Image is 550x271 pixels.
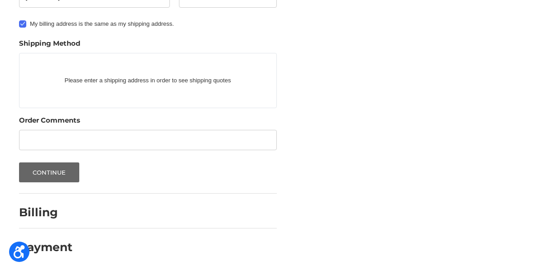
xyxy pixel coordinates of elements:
[19,115,80,130] legend: Order Comments
[19,38,80,53] legend: Shipping Method
[19,205,72,219] h2: Billing
[19,162,80,182] button: Continue
[19,20,277,28] label: My billing address is the same as my shipping address.
[19,240,72,254] h2: Payment
[19,71,276,89] p: Please enter a shipping address in order to see shipping quotes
